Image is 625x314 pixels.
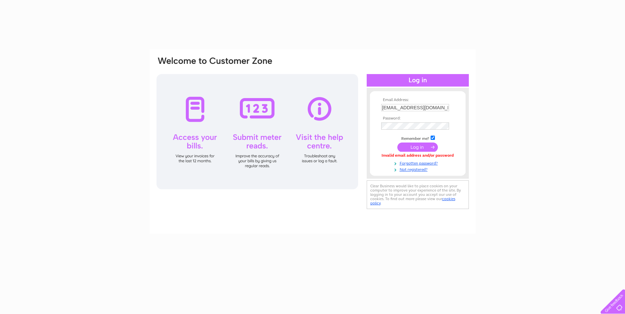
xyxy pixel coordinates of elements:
[381,166,456,172] a: Not registered?
[381,160,456,166] a: Forgotten password?
[380,116,456,121] th: Password:
[380,98,456,102] th: Email Address:
[381,153,454,158] div: Invalid email address and/or password
[380,135,456,141] td: Remember me?
[397,143,438,152] input: Submit
[367,180,469,209] div: Clear Business would like to place cookies on your computer to improve your experience of the sit...
[370,196,455,205] a: cookies policy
